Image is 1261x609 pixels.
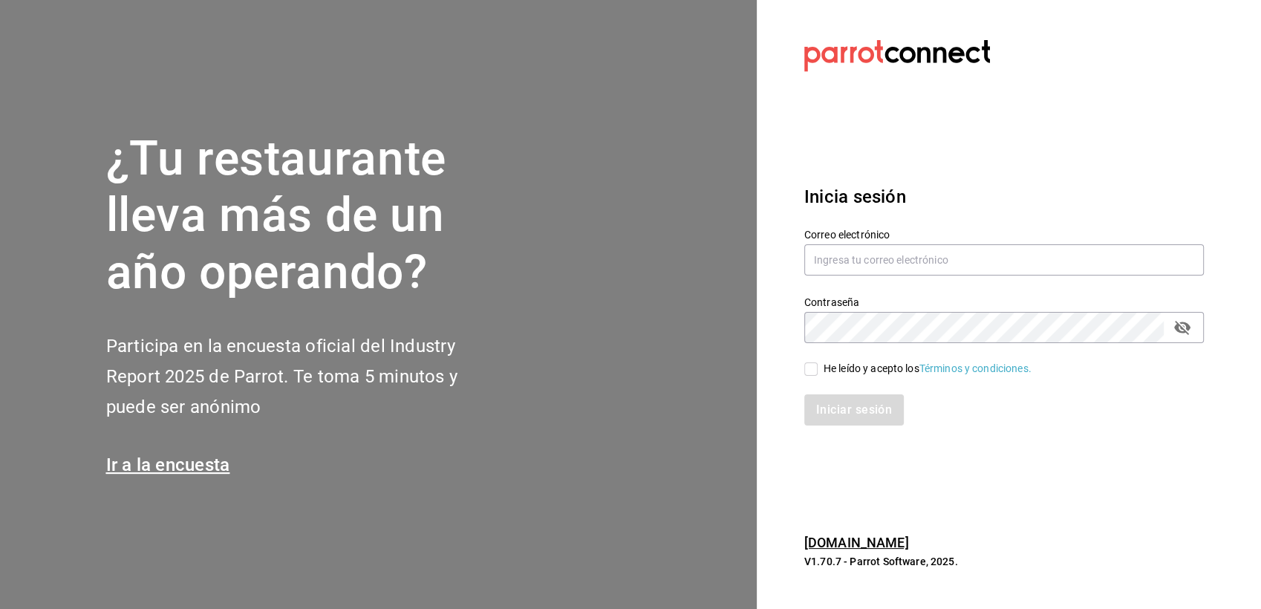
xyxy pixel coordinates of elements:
h2: Participa en la encuesta oficial del Industry Report 2025 de Parrot. Te toma 5 minutos y puede se... [106,331,507,422]
a: Términos y condiciones. [919,362,1032,374]
button: passwordField [1170,315,1195,340]
input: Ingresa tu correo electrónico [804,244,1204,276]
p: V1.70.7 - Parrot Software, 2025. [804,554,1204,569]
a: [DOMAIN_NAME] [804,535,909,550]
div: He leído y acepto los [824,361,1032,377]
h1: ¿Tu restaurante lleva más de un año operando? [106,131,507,302]
a: Ir a la encuesta [106,455,230,475]
label: Correo electrónico [804,229,1204,239]
label: Contraseña [804,296,1204,307]
h3: Inicia sesión [804,183,1204,210]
